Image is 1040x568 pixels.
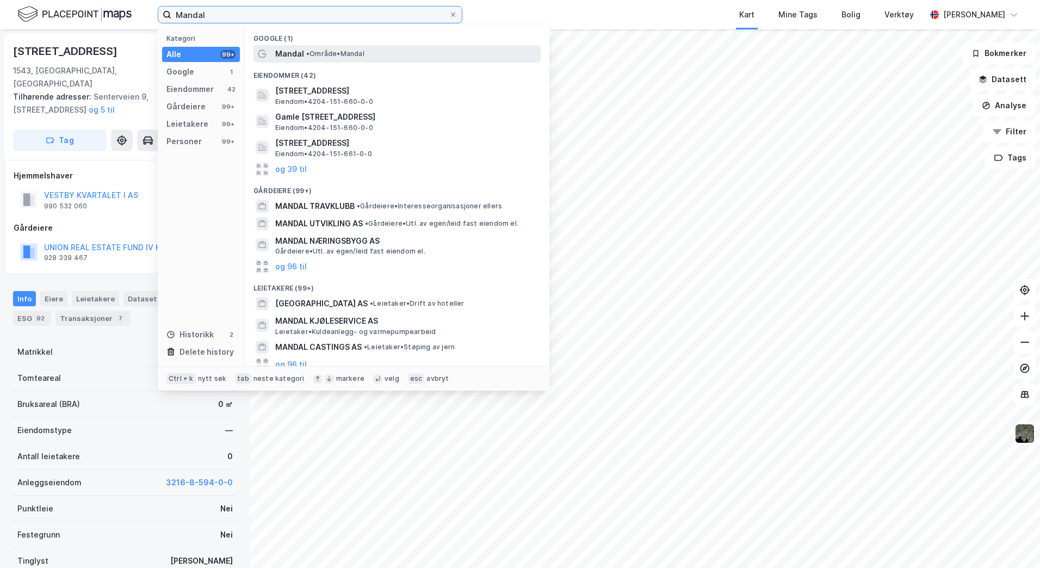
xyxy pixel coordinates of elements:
span: Leietaker • Støping av jern [364,343,455,351]
div: 7 [115,313,126,324]
div: 928 339 467 [44,254,88,262]
span: • [365,219,368,227]
div: Gårdeiere [14,221,237,234]
span: Leietaker • Drift av hoteller [370,299,465,308]
div: Ctrl + k [166,373,196,384]
div: 1543, [GEOGRAPHIC_DATA], [GEOGRAPHIC_DATA] [13,64,194,90]
span: • [370,299,373,307]
span: MANDAL KJØLESERVICE AS [275,314,536,328]
iframe: Chat Widget [986,516,1040,568]
div: 2 [227,330,236,339]
div: esc [408,373,425,384]
div: Nei [220,528,233,541]
span: MANDAL UTVIKLING AS [275,217,363,230]
div: [STREET_ADDRESS] [13,42,120,60]
button: Filter [983,121,1036,143]
span: Mandal [275,47,304,60]
div: Google [166,65,194,78]
div: 0 [227,450,233,463]
div: Matrikkel [17,345,53,359]
div: Festegrunn [17,528,60,541]
div: Verktøy [884,8,914,21]
span: • [364,343,367,351]
button: Tag [13,129,107,151]
div: Eiendommer (42) [245,63,549,82]
span: Gårdeiere • Interesseorganisasjoner ellers [357,202,502,211]
div: Info [13,291,36,306]
div: [PERSON_NAME] [943,8,1005,21]
div: Leietakere [166,118,208,131]
button: Analyse [973,95,1036,116]
div: Alle [166,48,181,61]
div: — [225,424,233,437]
div: 99+ [220,137,236,146]
div: Senterveien 9, [STREET_ADDRESS] [13,90,228,116]
div: nytt søk [198,374,227,383]
div: Nei [220,502,233,515]
div: 1 [227,67,236,76]
span: Område • Mandal [306,50,364,58]
span: [STREET_ADDRESS] [275,137,536,150]
div: tab [235,373,251,384]
div: Leietakere [72,291,119,306]
span: Eiendom • 4204-151-661-0-0 [275,150,372,158]
span: Leietaker • Kuldeanlegg- og varmepumpearbeid [275,328,436,336]
div: Leietakere (99+) [245,275,549,295]
div: Eiere [40,291,67,306]
img: 9k= [1014,423,1035,444]
div: Hjemmelshaver [14,169,237,182]
div: 990 532 060 [44,202,87,211]
button: 3216-8-594-0-0 [166,476,233,489]
div: Gårdeiere [166,100,206,113]
button: og 39 til [275,163,307,176]
div: 0 ㎡ [218,398,233,411]
div: markere [336,374,364,383]
div: Personer [166,135,202,148]
span: Eiendom • 4204-151-660-0-0 [275,97,373,106]
span: [STREET_ADDRESS] [275,84,536,97]
div: Kart [739,8,754,21]
div: Transaksjoner [55,311,130,326]
div: Punktleie [17,502,53,515]
div: Bolig [841,8,861,21]
span: [GEOGRAPHIC_DATA] AS [275,297,368,310]
div: ESG [13,311,51,326]
div: Kontrollprogram for chat [986,516,1040,568]
div: Eiendomstype [17,424,72,437]
button: og 96 til [275,260,307,273]
button: Tags [985,147,1036,169]
div: Bruksareal (BRA) [17,398,80,411]
img: logo.f888ab2527a4732fd821a326f86c7f29.svg [17,5,132,24]
div: neste kategori [253,374,305,383]
div: 92 [34,313,47,324]
div: Tomteareal [17,372,61,385]
span: Eiendom • 4204-151-660-0-0 [275,124,373,132]
div: Eiendommer [166,83,214,96]
div: Kategori [166,34,240,42]
button: Bokmerker [962,42,1036,64]
span: Gamle [STREET_ADDRESS] [275,110,536,124]
span: • [306,50,309,58]
span: MANDAL CASTINGS AS [275,341,362,354]
div: Google (1) [245,26,549,45]
span: • [357,202,360,210]
div: [PERSON_NAME] [170,554,233,567]
div: avbryt [426,374,449,383]
button: Datasett [969,69,1036,90]
span: MANDAL NÆRINGSBYGG AS [275,234,536,248]
div: Tinglyst [17,554,48,567]
div: Mine Tags [778,8,818,21]
span: Gårdeiere • Utl. av egen/leid fast eiendom el. [365,219,518,228]
div: Historikk [166,328,214,341]
button: og 96 til [275,358,307,371]
span: Gårdeiere • Utl. av egen/leid fast eiendom el. [275,247,425,256]
div: 42 [227,85,236,94]
div: Antall leietakere [17,450,80,463]
div: 99+ [220,102,236,111]
input: Søk på adresse, matrikkel, gårdeiere, leietakere eller personer [171,7,449,23]
div: Datasett [123,291,164,306]
div: 99+ [220,120,236,128]
span: Tilhørende adresser: [13,92,94,101]
div: Gårdeiere (99+) [245,178,549,197]
span: MANDAL TRAVKLUBB [275,200,355,213]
